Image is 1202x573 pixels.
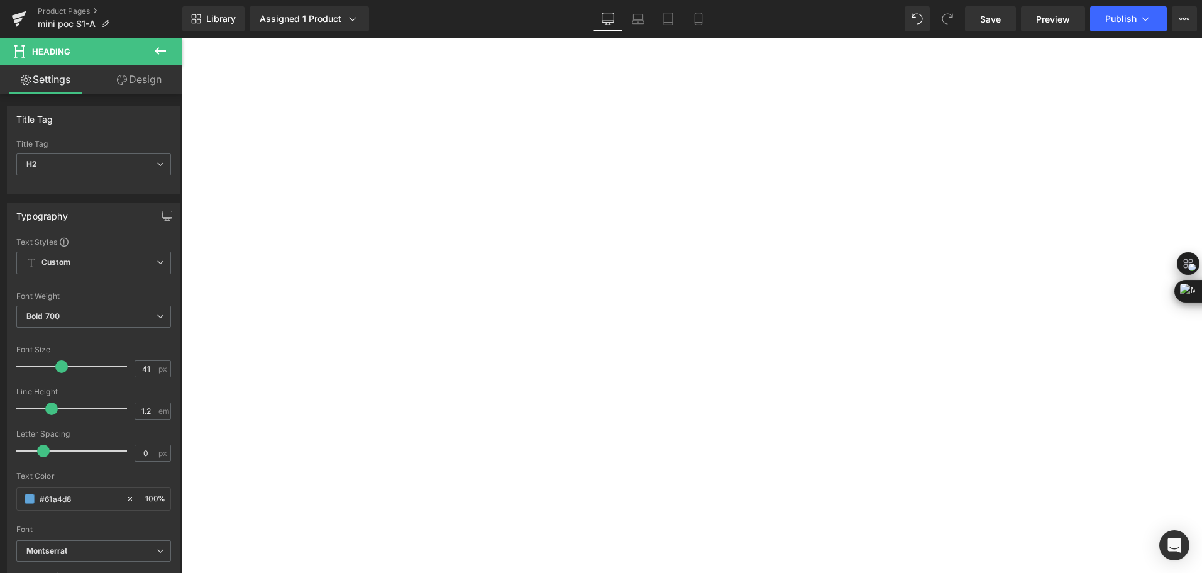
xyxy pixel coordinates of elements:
[16,387,171,396] div: Line Height
[905,6,930,31] button: Undo
[206,13,236,25] span: Library
[16,430,171,438] div: Letter Spacing
[16,140,171,148] div: Title Tag
[182,38,1202,573] iframe: To enrich screen reader interactions, please activate Accessibility in Grammarly extension settings
[158,449,169,457] span: px
[41,257,70,268] b: Custom
[94,65,185,94] a: Design
[40,492,120,506] input: Color
[16,236,171,247] div: Text Styles
[16,345,171,354] div: Font Size
[593,6,623,31] a: Desktop
[260,13,359,25] div: Assigned 1 Product
[1021,6,1085,31] a: Preview
[26,546,67,557] i: Montserrat
[1172,6,1197,31] button: More
[140,488,170,510] div: %
[980,13,1001,26] span: Save
[26,311,60,321] b: Bold 700
[16,107,53,125] div: Title Tag
[1036,13,1070,26] span: Preview
[26,159,37,169] b: H2
[935,6,960,31] button: Redo
[38,19,96,29] span: mini poc S1-A
[38,6,182,16] a: Product Pages
[1159,530,1189,560] div: Open Intercom Messenger
[653,6,683,31] a: Tablet
[182,6,245,31] a: New Library
[16,525,171,534] div: Font
[623,6,653,31] a: Laptop
[1090,6,1167,31] button: Publish
[16,292,171,301] div: Font Weight
[158,407,169,415] span: em
[158,365,169,373] span: px
[16,204,68,221] div: Typography
[16,472,171,481] div: Text Color
[1105,14,1137,24] span: Publish
[32,47,70,57] span: Heading
[683,6,714,31] a: Mobile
